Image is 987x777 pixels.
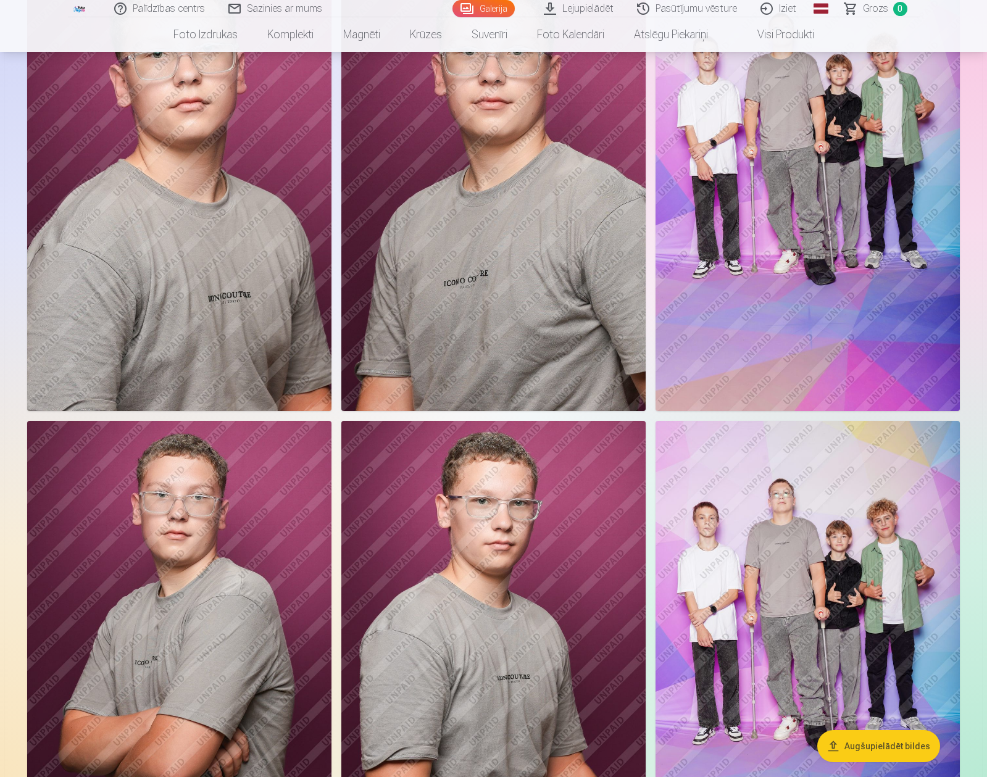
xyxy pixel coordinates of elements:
a: Visi produkti [723,17,829,52]
a: Foto izdrukas [159,17,252,52]
img: /fa1 [73,5,86,12]
a: Komplekti [252,17,328,52]
button: Augšupielādēt bildes [817,730,940,762]
a: Foto kalendāri [522,17,619,52]
a: Magnēti [328,17,395,52]
a: Suvenīri [457,17,522,52]
span: 0 [893,2,907,16]
a: Krūzes [395,17,457,52]
a: Atslēgu piekariņi [619,17,723,52]
span: Grozs [863,1,888,16]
